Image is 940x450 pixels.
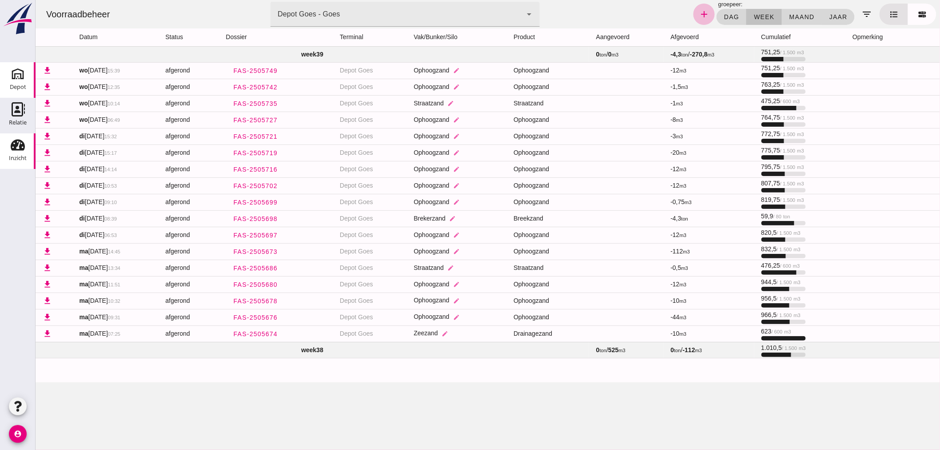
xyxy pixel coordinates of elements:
i: download [7,115,16,125]
i: edit [418,182,424,189]
span: [DATE] [44,281,85,288]
small: m3 [757,263,765,269]
strong: ma [44,264,53,271]
div: Depot Goes - Goes [242,9,304,20]
i: download [7,230,16,240]
th: status [123,28,183,46]
i: edit [406,330,413,337]
td: Ophoogzand [471,62,554,79]
small: / 1.500 [745,82,760,88]
span: FAS-2505673 [197,248,242,255]
div: Voorraadbeheer [4,8,81,20]
td: Depot Goes [297,260,371,276]
strong: 0 [561,51,564,58]
small: m3 [762,181,769,186]
small: / 1.500 [741,247,757,252]
a: FAS-2505686 [190,260,249,276]
td: Depot Goes [297,210,371,227]
small: 06:53 [69,233,81,238]
td: afgerond [123,79,183,95]
small: m3 [762,50,769,55]
td: Depot Goes [297,79,371,95]
td: Depot Goes [297,227,371,243]
strong: wo [44,67,52,74]
small: m3 [757,99,765,104]
strong: 0 [573,51,576,58]
span: [DATE] [44,215,82,222]
span: -12 [635,165,651,173]
span: [DATE] [44,165,82,173]
small: / 80 [738,214,746,219]
small: 09:10 [69,200,81,205]
span: jaar [793,13,812,20]
small: 15:32 [69,134,81,139]
a: FAS-2505735 [190,96,249,112]
td: Depot Goes [297,325,371,342]
th: cumulatief [719,28,810,46]
span: -0,5 [635,264,653,271]
span: 775,75 [726,147,769,154]
td: afgerond [123,112,183,128]
small: / 1.500 [745,165,760,170]
span: [DATE] [44,100,85,107]
span: 475,25 [726,97,765,104]
td: Ophoogzand [471,194,554,210]
span: -12 [635,231,651,238]
span: 819,75 [726,196,769,203]
span: -8 [635,116,648,123]
i: edit [412,265,419,271]
i: download [7,82,16,92]
a: FAS-2505749 [190,63,249,79]
small: / 1.500 [741,313,757,318]
span: FAS-2505698 [197,215,242,222]
a: FAS-2505674 [190,326,249,342]
td: Depot Goes [297,95,371,112]
i: download [7,181,16,190]
span: [DATE] [44,67,85,74]
small: m3 [758,296,765,301]
th: vak/bunker/silo [371,28,471,46]
i: arrow_drop_down [488,9,499,20]
small: m3 [646,265,653,271]
span: FAS-2505686 [197,265,242,272]
span: 966,5 [726,311,765,318]
th: datum [37,28,123,46]
span: FAS-2505702 [197,182,242,189]
span: FAS-2505674 [197,330,242,337]
span: 59,9 [726,213,755,220]
small: 11:51 [72,282,85,287]
td: afgerond [123,325,183,342]
strong: di [44,149,49,156]
td: Depot Goes [297,177,371,194]
a: FAS-2505716 [190,161,249,177]
td: Depot Goes [297,309,371,325]
i: edit [418,67,424,74]
small: 10:14 [72,101,84,106]
span: 807,75 [726,180,769,187]
td: Ophoogzand [471,309,554,325]
img: logo-small.a267ee39.svg [2,2,34,35]
small: / 1.500 [745,115,760,121]
small: 14:14 [69,167,81,172]
span: 795,75 [726,163,769,170]
small: m3 [762,132,769,137]
span: -20 [635,149,651,156]
span: [DATE] [44,231,82,238]
small: / 1.500 [745,181,760,186]
a: FAS-2505721 [190,129,249,145]
small: m3 [644,282,651,287]
small: / 600 [745,99,756,104]
button: dag [681,9,711,25]
span: [DATE] [44,83,85,90]
a: FAS-2505719 [190,145,249,161]
i: add [663,9,674,20]
th: dossier [183,28,297,46]
td: Ophoogzand [371,293,471,309]
i: edit [418,232,424,238]
td: Ophoogzand [471,177,554,194]
small: m3 [648,249,655,254]
small: 06:49 [72,117,84,123]
td: Depot Goes [297,145,371,161]
button: maand [746,9,786,25]
small: 13:34 [72,265,85,271]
